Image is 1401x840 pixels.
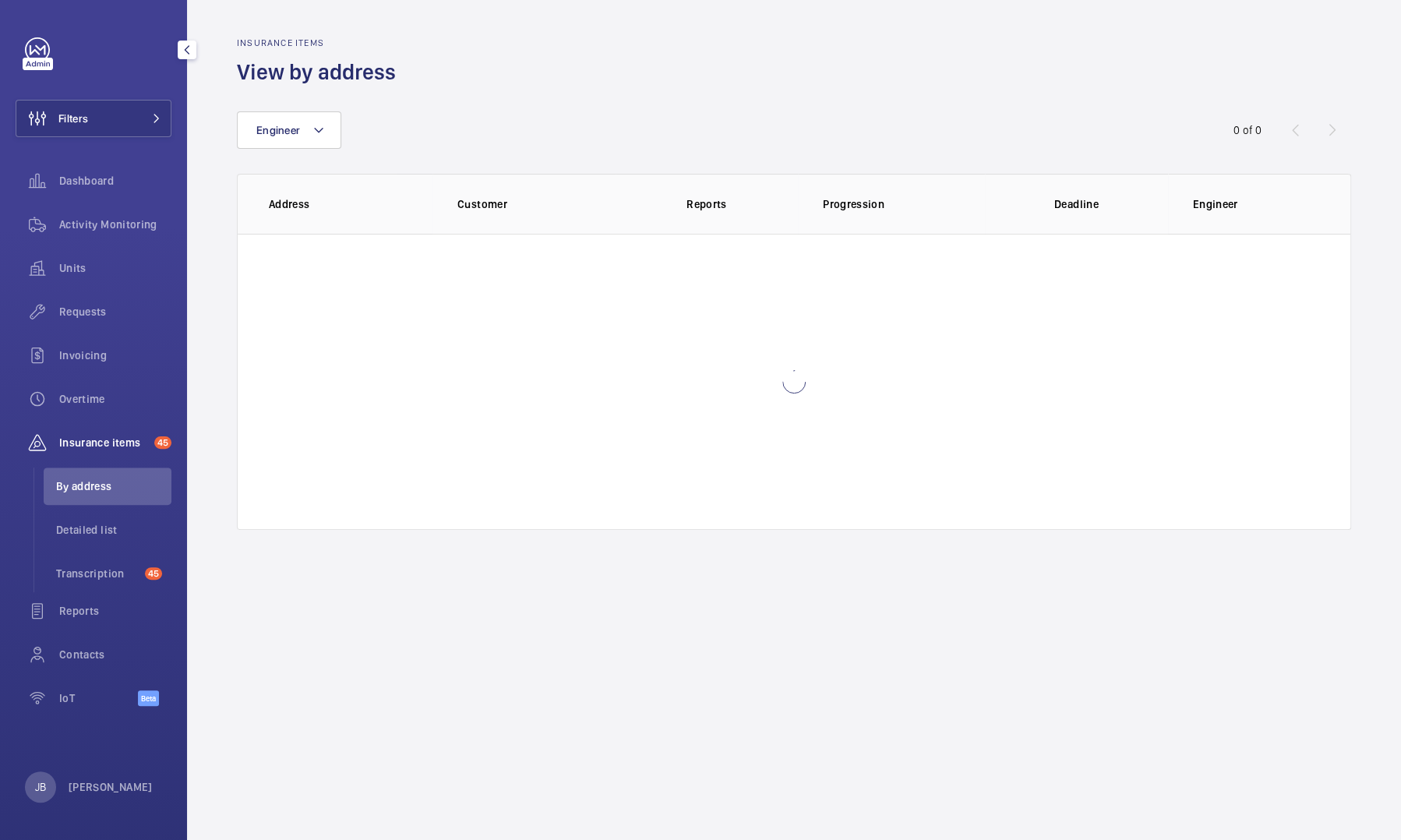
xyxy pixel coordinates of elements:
[457,196,616,212] p: Customer
[154,436,171,449] span: 45
[59,391,171,407] span: Overtime
[237,58,405,86] h1: View by address
[237,111,341,149] button: Engineer
[145,567,162,580] span: 45
[237,37,405,48] h2: Insurance items
[256,124,300,136] span: Engineer
[56,522,171,538] span: Detailed list
[823,196,985,212] p: Progression
[58,111,88,126] span: Filters
[59,304,171,319] span: Requests
[59,435,148,450] span: Insurance items
[138,690,159,706] span: Beta
[16,100,171,137] button: Filters
[35,779,46,795] p: JB
[1193,196,1320,212] p: Engineer
[56,478,171,494] span: By address
[59,690,138,706] span: IoT
[59,260,171,276] span: Units
[59,647,171,662] span: Contacts
[59,217,171,232] span: Activity Monitoring
[59,603,171,619] span: Reports
[59,173,171,189] span: Dashboard
[269,196,432,212] p: Address
[59,348,171,363] span: Invoicing
[56,566,139,581] span: Transcription
[69,779,153,795] p: [PERSON_NAME]
[1233,122,1262,138] div: 0 of 0
[996,196,1157,212] p: Deadline
[626,196,788,212] p: Reports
